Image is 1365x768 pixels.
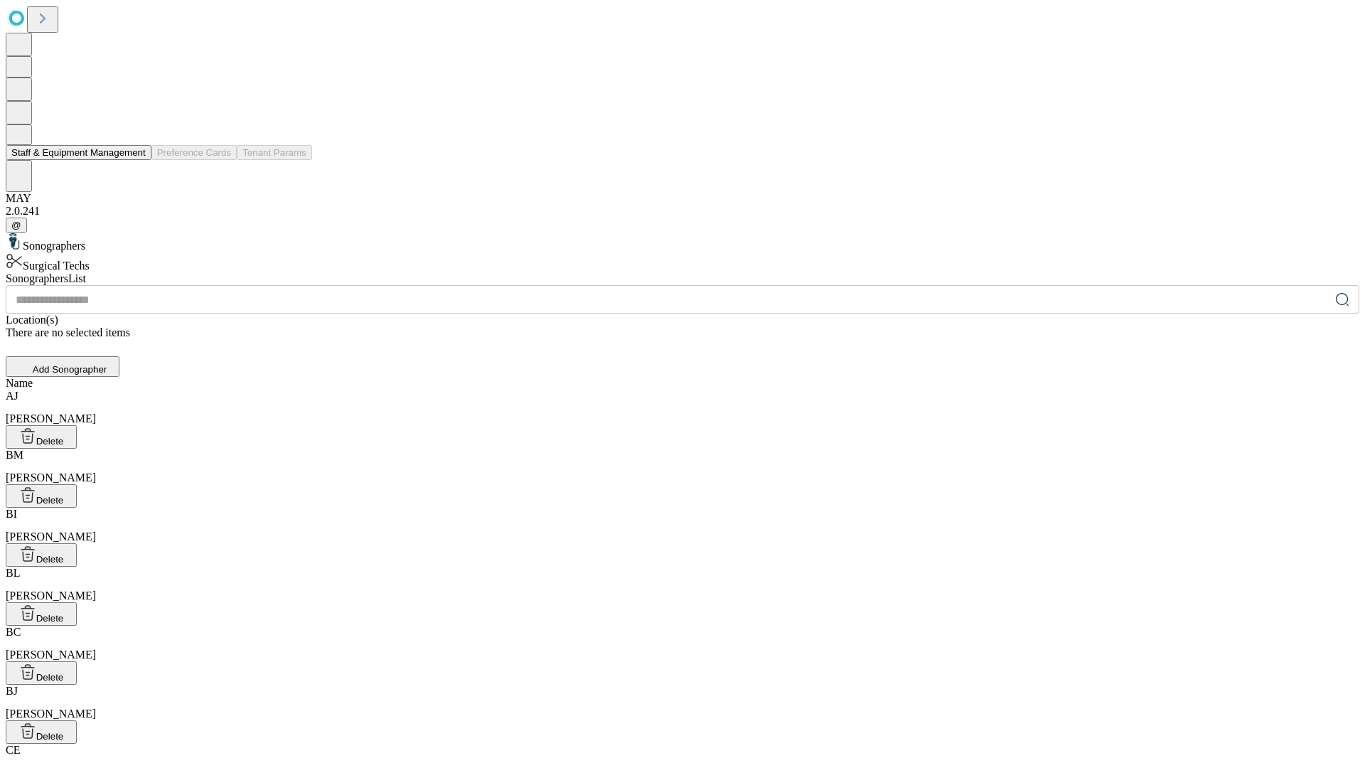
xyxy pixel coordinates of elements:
[6,602,77,626] button: Delete
[6,543,77,567] button: Delete
[6,377,1359,390] div: Name
[36,613,64,624] span: Delete
[6,390,1359,425] div: [PERSON_NAME]
[36,672,64,683] span: Delete
[36,554,64,565] span: Delete
[11,220,21,230] span: @
[6,567,20,579] span: BL
[6,192,1359,205] div: MAY
[151,145,237,160] button: Preference Cards
[6,449,1359,484] div: [PERSON_NAME]
[6,326,1359,339] div: There are no selected items
[6,272,1359,285] div: Sonographers List
[6,233,1359,252] div: Sonographers
[6,484,77,508] button: Delete
[6,567,1359,602] div: [PERSON_NAME]
[36,436,64,447] span: Delete
[6,626,1359,661] div: [PERSON_NAME]
[6,449,23,461] span: BM
[6,685,18,697] span: BJ
[6,508,17,520] span: BI
[6,744,20,756] span: CE
[33,364,107,375] span: Add Sonographer
[6,314,58,326] span: Location(s)
[6,145,151,160] button: Staff & Equipment Management
[6,661,77,685] button: Delete
[6,720,77,744] button: Delete
[36,495,64,506] span: Delete
[6,626,21,638] span: BC
[6,508,1359,543] div: [PERSON_NAME]
[6,425,77,449] button: Delete
[6,390,18,402] span: AJ
[36,731,64,742] span: Delete
[6,252,1359,272] div: Surgical Techs
[6,685,1359,720] div: [PERSON_NAME]
[6,218,27,233] button: @
[6,205,1359,218] div: 2.0.241
[6,356,119,377] button: Add Sonographer
[237,145,312,160] button: Tenant Params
